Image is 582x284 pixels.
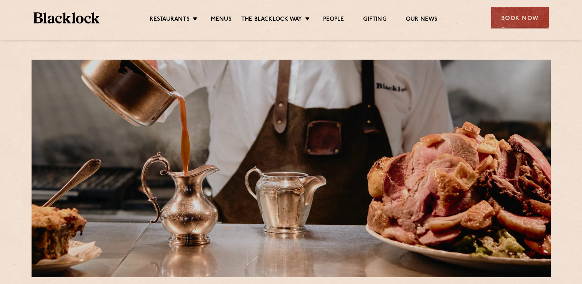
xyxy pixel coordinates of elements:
[150,16,190,24] a: Restaurants
[363,16,386,24] a: Gifting
[241,16,302,24] a: The Blacklock Way
[491,7,549,28] div: Book Now
[323,16,344,24] a: People
[406,16,438,24] a: Our News
[211,16,232,24] a: Menus
[33,12,100,23] img: BL_Textured_Logo-footer-cropped.svg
